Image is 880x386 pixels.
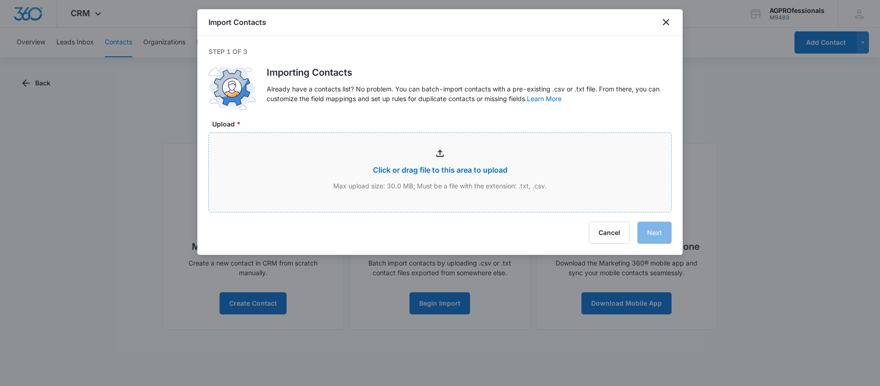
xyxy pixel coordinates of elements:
h1: Import Contacts [208,17,266,28]
input: Click or drag file to this area to upload [209,133,671,212]
a: Learn More [527,95,562,103]
button: Cancel [589,222,630,244]
button: close [660,17,672,28]
h1: Importing Contacts [267,66,672,79]
p: Step 1 of 3 [208,47,672,56]
label: Upload [212,119,675,129]
p: Already have a contacts list? No problem. You can batch-import contacts with a pre-existing .csv ... [267,84,672,103]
